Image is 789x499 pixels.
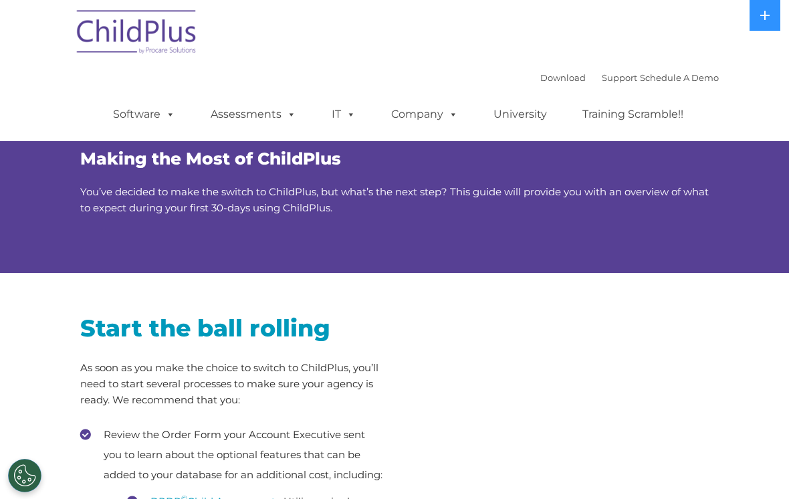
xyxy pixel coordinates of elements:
a: Schedule A Demo [640,72,719,83]
font: | [540,72,719,83]
h2: Start the ball rolling [80,313,384,343]
a: Software [100,101,189,128]
button: Cookies Settings [8,459,41,492]
span: You’ve decided to make the switch to ChildPlus, but what’s the next step? This guide will provide... [80,185,709,214]
a: Training Scramble!! [569,101,697,128]
a: Support [602,72,637,83]
p: As soon as you make the choice to switch to ChildPlus, you’ll need to start several processes to ... [80,360,384,408]
a: Company [378,101,471,128]
img: ChildPlus by Procare Solutions [70,1,204,68]
a: IT [318,101,369,128]
a: University [480,101,560,128]
span: Making the Most of ChildPlus [80,148,341,169]
a: Download [540,72,586,83]
a: Assessments [197,101,310,128]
